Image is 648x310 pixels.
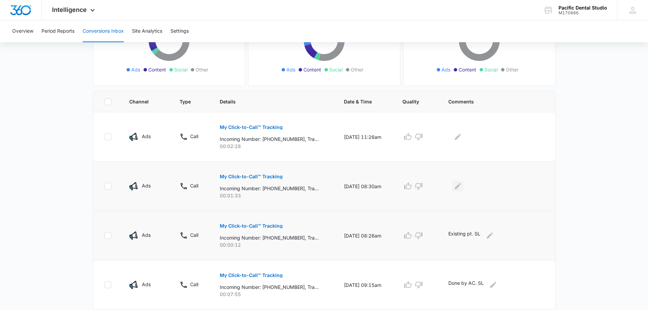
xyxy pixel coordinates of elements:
[220,241,328,248] p: 00:00:12
[220,234,319,241] p: Incoming Number: [PHONE_NUMBER], Tracking Number: [PHONE_NUMBER], Ring To: [PHONE_NUMBER], Caller...
[190,281,198,288] p: Call
[336,112,394,162] td: [DATE] 11:26am
[220,218,283,234] button: My Click-to-Call™ Tracking
[220,192,328,199] p: 00:01:33
[52,6,87,13] span: Intelligence
[344,98,376,105] span: Date & Time
[148,66,166,73] span: Content
[336,211,394,260] td: [DATE] 08:26am
[142,182,151,189] p: Ads
[220,119,283,135] button: My Click-to-Call™ Tracking
[452,131,463,142] button: Edit Comments
[190,182,198,189] p: Call
[329,66,343,73] span: Social
[170,20,189,42] button: Settings
[220,291,328,298] p: 00:07:55
[488,279,499,290] button: Edit Comments
[142,133,151,140] p: Ads
[220,185,319,192] p: Incoming Number: [PHONE_NUMBER], Tracking Number: [PHONE_NUMBER], Ring To: [PHONE_NUMBER], Caller...
[196,66,208,73] span: Other
[220,125,283,130] p: My Click-to-Call™ Tracking
[448,230,480,241] p: Existing pt. SL
[506,66,518,73] span: Other
[132,20,162,42] button: Site Analytics
[336,162,394,211] td: [DATE] 08:30am
[448,279,484,290] p: Done by AC. SL
[220,224,283,228] p: My Click-to-Call™ Tracking
[129,98,153,105] span: Channel
[286,66,295,73] span: Ads
[220,143,328,150] p: 00:02:28
[448,98,534,105] span: Comments
[142,281,151,288] p: Ads
[142,231,151,239] p: Ads
[83,20,124,42] button: Conversions Inbox
[484,66,498,73] span: Social
[484,230,495,241] button: Edit Comments
[12,20,33,42] button: Overview
[559,11,607,15] div: account id
[336,260,394,310] td: [DATE] 09:15am
[452,181,463,192] button: Edit Comments
[559,5,607,11] div: account name
[190,133,198,140] p: Call
[220,135,319,143] p: Incoming Number: [PHONE_NUMBER], Tracking Number: [PHONE_NUMBER], Ring To: [PHONE_NUMBER], Caller...
[220,273,283,278] p: My Click-to-Call™ Tracking
[180,98,194,105] span: Type
[41,20,74,42] button: Period Reports
[220,174,283,179] p: My Click-to-Call™ Tracking
[220,168,283,185] button: My Click-to-Call™ Tracking
[402,98,422,105] span: Quality
[220,267,283,283] button: My Click-to-Call™ Tracking
[351,66,363,73] span: Other
[174,66,187,73] span: Social
[190,231,198,239] p: Call
[220,98,318,105] span: Details
[459,66,476,73] span: Content
[131,66,140,73] span: Ads
[303,66,321,73] span: Content
[442,66,450,73] span: Ads
[220,283,319,291] p: Incoming Number: [PHONE_NUMBER], Tracking Number: [PHONE_NUMBER], Ring To: [PHONE_NUMBER], Caller...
